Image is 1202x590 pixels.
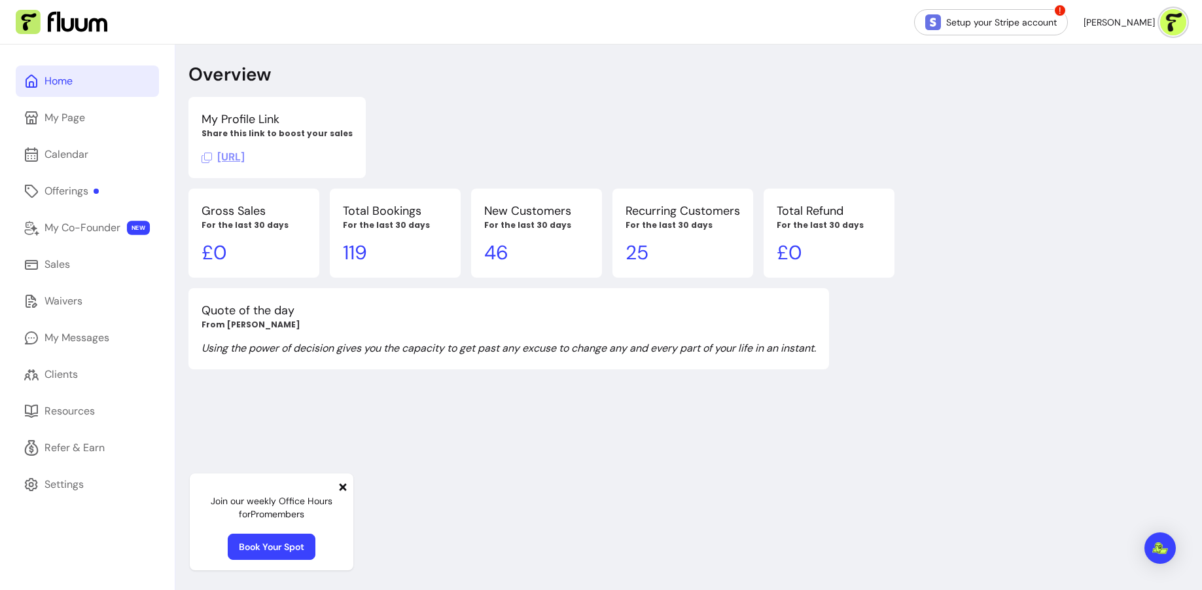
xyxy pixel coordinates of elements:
p: £ 0 [777,241,881,265]
p: Share this link to boost your sales [202,128,353,139]
img: Stripe Icon [925,14,941,30]
a: My Co-Founder NEW [16,212,159,244]
p: For the last 30 days [777,220,881,230]
a: Resources [16,396,159,427]
p: £ 0 [202,241,306,265]
div: My Messages [44,330,109,346]
div: Calendar [44,147,88,162]
a: Settings [16,469,159,500]
div: Home [44,73,73,89]
div: Settings [44,477,84,492]
img: avatar [1160,9,1186,35]
p: Using the power of decision gives you the capacity to get past any excuse to change any and every... [202,341,816,356]
a: Waivers [16,286,159,317]
div: Refer & Earn [44,440,105,456]
span: NEW [127,221,150,235]
p: My Profile Link [202,110,353,128]
p: 46 [484,241,589,265]
div: Clients [44,367,78,382]
a: Calendar [16,139,159,170]
p: For the last 30 days [626,220,740,230]
p: Total Bookings [343,202,448,220]
span: Click to copy [202,150,245,164]
div: Waivers [44,293,82,309]
p: Total Refund [777,202,881,220]
div: Sales [44,257,70,272]
div: My Co-Founder [44,220,120,236]
img: Fluum Logo [16,10,107,35]
a: Setup your Stripe account [914,9,1068,35]
a: My Page [16,102,159,134]
a: Home [16,65,159,97]
p: From [PERSON_NAME] [202,320,816,330]
a: Clients [16,359,159,390]
div: Open Intercom Messenger [1144,532,1176,564]
span: [PERSON_NAME] [1084,16,1155,29]
p: Join our weekly Office Hours for Pro members [200,494,343,521]
span: ! [1053,4,1067,17]
div: Resources [44,403,95,419]
a: Sales [16,249,159,280]
p: Quote of the day [202,301,816,320]
a: My Messages [16,322,159,354]
p: Gross Sales [202,202,306,220]
p: Overview [188,63,271,86]
a: Offerings [16,175,159,207]
div: Offerings [44,183,99,199]
a: Refer & Earn [16,432,159,464]
p: New Customers [484,202,589,220]
p: For the last 30 days [202,220,306,230]
p: 119 [343,241,448,265]
div: My Page [44,110,85,126]
a: Book Your Spot [228,534,315,560]
p: Recurring Customers [626,202,740,220]
p: 25 [626,241,740,265]
p: For the last 30 days [343,220,448,230]
p: For the last 30 days [484,220,589,230]
button: avatar[PERSON_NAME] [1084,9,1186,35]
